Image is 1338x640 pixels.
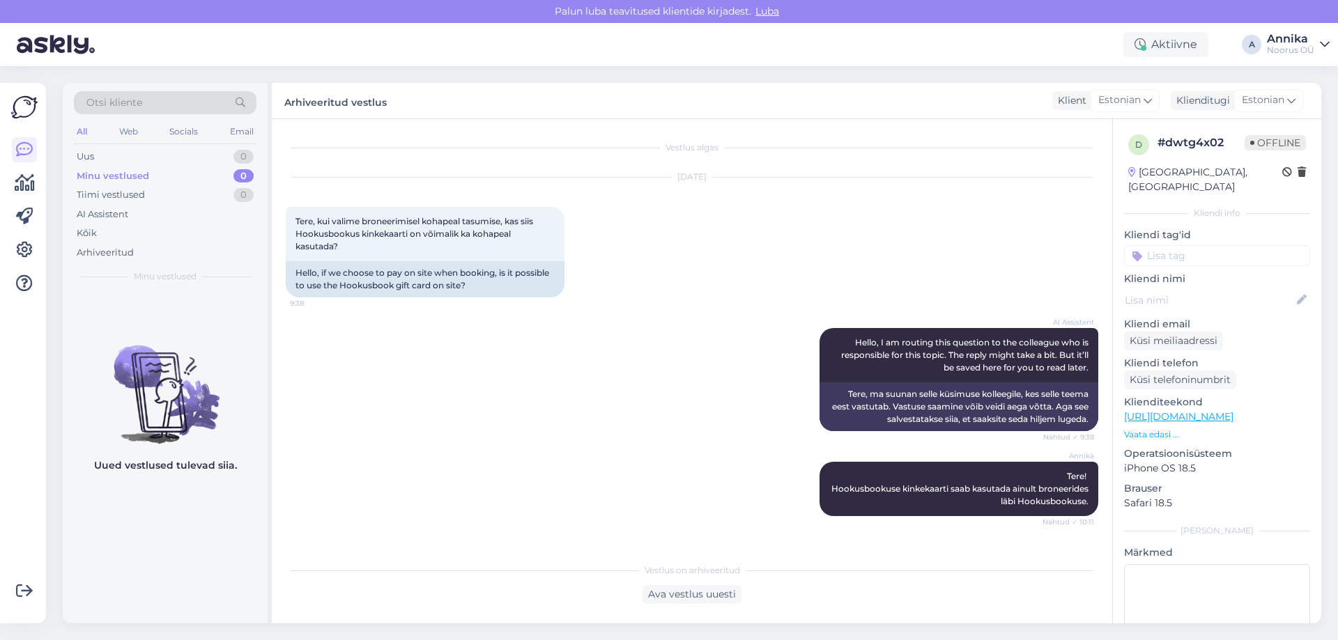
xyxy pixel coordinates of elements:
div: Küsi meiliaadressi [1124,331,1223,350]
p: iPhone OS 18.5 [1124,461,1310,476]
div: Klienditugi [1171,93,1230,108]
span: AI Assistent [1042,317,1094,327]
div: Minu vestlused [77,169,149,183]
div: AI Assistent [77,208,128,221]
span: Hello, I am routing this question to the colleague who is responsible for this topic. The reply m... [841,337,1091,373]
span: Nähtud ✓ 9:38 [1042,432,1094,442]
span: 9:38 [290,298,342,309]
span: Offline [1245,135,1306,150]
div: Vestlus algas [286,141,1098,154]
div: All [74,123,90,141]
div: [GEOGRAPHIC_DATA], [GEOGRAPHIC_DATA] [1128,165,1282,194]
div: Uus [77,150,94,164]
p: Kliendi nimi [1124,272,1310,286]
p: Vaata edasi ... [1124,428,1310,441]
span: Nähtud ✓ 10:11 [1042,517,1094,527]
span: Otsi kliente [86,95,142,110]
p: Kliendi tag'id [1124,228,1310,242]
p: Safari 18.5 [1124,496,1310,510]
span: Vestlus on arhiveeritud [645,564,740,577]
span: Tere, kui valime broneerimisel kohapeal tasumise, kas siis Hookusbookus kinkekaarti on võimalik k... [295,216,535,251]
div: Noorus OÜ [1267,45,1314,56]
span: Tere! Hookusbookuse kinkekaarti saab kasutada ainult broneerides läbi Hookusbookuse. [831,471,1091,506]
span: Luba [751,5,783,17]
div: [DATE] [286,171,1098,183]
p: Kliendi email [1124,317,1310,331]
input: Lisa tag [1124,245,1310,266]
p: Uued vestlused tulevad siia. [94,458,237,473]
p: Klienditeekond [1124,395,1310,409]
div: Hello, if we choose to pay on site when booking, is it possible to use the Hookusbook gift card o... [286,261,564,297]
div: Tere, ma suunan selle küsimuse kolleegile, kes selle teema eest vastutab. Vastuse saamine võib ve... [820,382,1098,431]
label: Arhiveeritud vestlus [284,91,387,110]
p: Operatsioonisüsteem [1124,446,1310,461]
div: 0 [233,188,254,202]
img: Askly Logo [11,94,38,120]
span: Estonian [1242,93,1284,108]
div: [PERSON_NAME] [1124,524,1310,537]
span: Estonian [1098,93,1141,108]
div: A [1242,35,1261,54]
div: 0 [233,150,254,164]
p: Märkmed [1124,545,1310,560]
img: No chats [63,320,268,446]
p: Kliendi telefon [1124,356,1310,370]
div: Socials [167,123,201,141]
div: Arhiveeritud [77,246,134,260]
div: # dwtg4x02 [1158,134,1245,151]
div: Email [227,123,256,141]
div: Aktiivne [1123,32,1208,57]
div: Küsi telefoninumbrit [1124,370,1236,389]
div: Ava vestlus uuesti [643,585,741,604]
div: Annika [1267,33,1314,45]
div: Tiimi vestlused [77,188,145,202]
a: [URL][DOMAIN_NAME] [1124,410,1233,423]
div: Web [116,123,141,141]
div: Klient [1052,93,1086,108]
div: 0 [233,169,254,183]
span: d [1135,139,1142,150]
span: Minu vestlused [134,270,197,283]
input: Lisa nimi [1125,292,1294,308]
p: Brauser [1124,481,1310,496]
div: Kõik [77,226,97,240]
div: Kliendi info [1124,207,1310,219]
a: AnnikaNoorus OÜ [1267,33,1330,56]
span: Annika [1042,451,1094,461]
